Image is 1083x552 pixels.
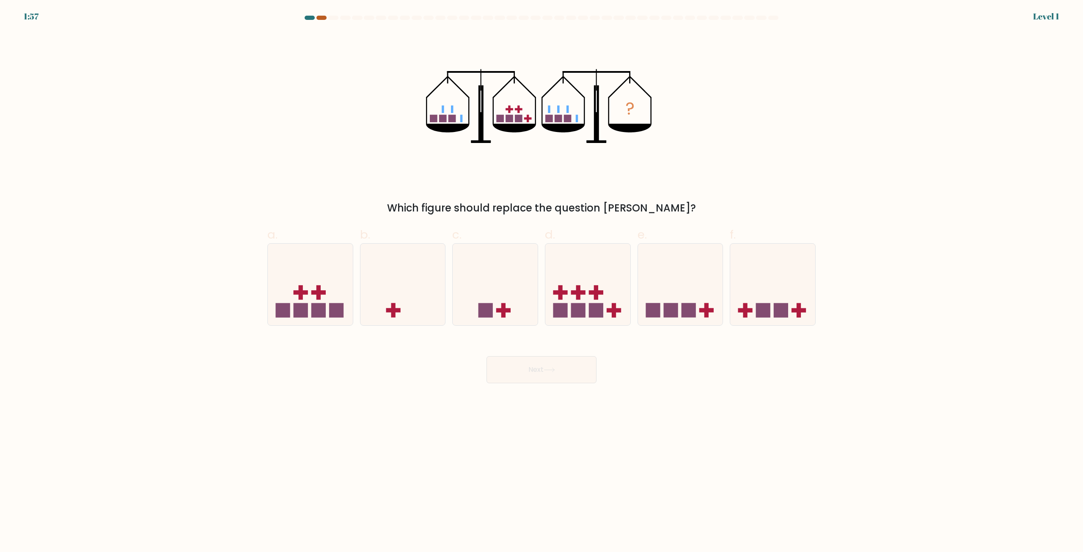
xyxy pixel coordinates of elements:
[360,226,370,243] span: b.
[638,226,647,243] span: e.
[545,226,555,243] span: d.
[267,226,278,243] span: a.
[272,200,811,216] div: Which figure should replace the question [PERSON_NAME]?
[487,356,596,383] button: Next
[730,226,736,243] span: f.
[1033,10,1059,23] div: Level 1
[24,10,38,23] div: 1:57
[452,226,462,243] span: c.
[625,97,635,121] tspan: ?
